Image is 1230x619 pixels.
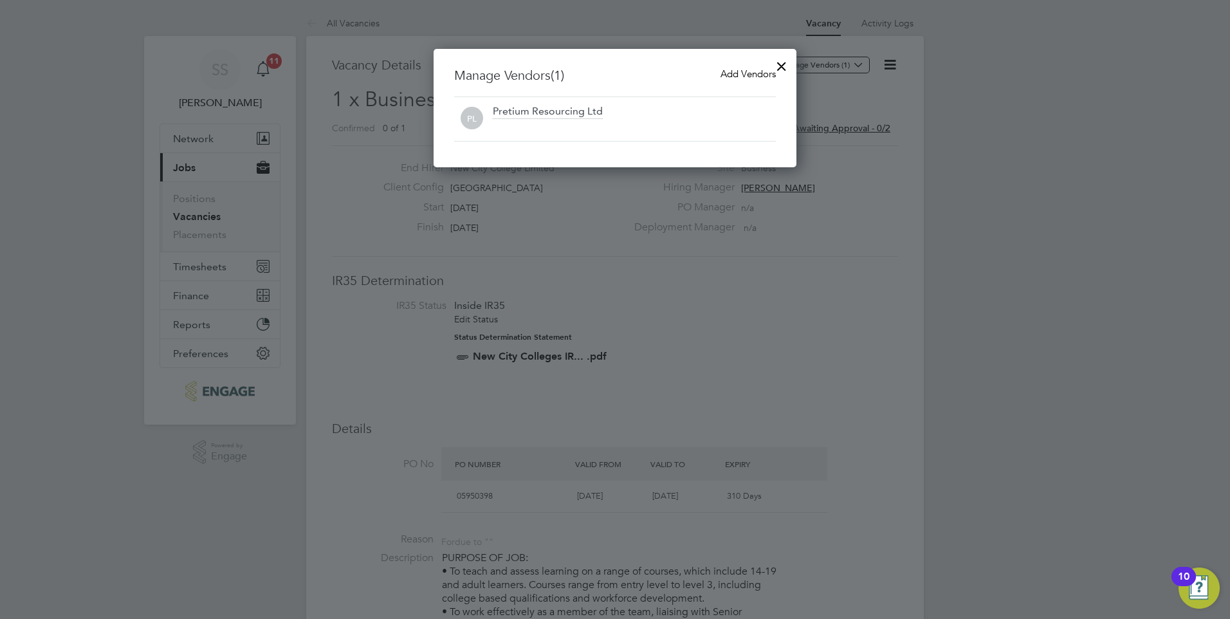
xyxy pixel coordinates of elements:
[454,67,776,84] h3: Manage Vendors
[551,67,564,84] span: (1)
[721,68,776,80] span: Add Vendors
[461,107,483,130] span: PL
[1179,568,1220,609] button: Open Resource Center, 10 new notifications
[1178,577,1189,593] div: 10
[493,105,603,119] div: Pretium Resourcing Ltd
